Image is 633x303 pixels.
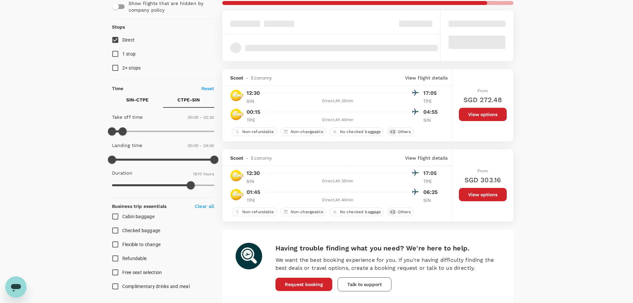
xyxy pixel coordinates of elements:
[405,155,448,161] p: View flight details
[389,129,396,135] span: + 2
[280,127,326,136] div: Non-changeable
[195,203,214,210] p: Clear all
[423,98,440,104] p: TPE
[389,209,396,215] span: + 2
[230,169,244,182] img: TR
[230,75,244,81] span: Scoot
[112,204,167,209] strong: Business trip essentials
[188,115,214,120] span: 00:00 - 02:30
[405,75,448,81] p: View flight details
[387,127,414,136] div: +2Others
[275,256,500,272] p: We want the best booking experience for you. If you're having difficulty finding the best deals o...
[423,108,440,116] p: 04:55
[201,85,214,92] p: Reset
[267,178,409,185] div: Direct , 4h 35min
[230,108,244,121] img: TR
[230,89,244,102] img: TR
[247,117,263,123] p: TPE
[423,188,440,196] p: 06:25
[232,208,277,216] div: Non-refundable
[459,188,507,201] button: View options
[337,129,384,135] span: No checked baggage
[330,208,384,216] div: No checked baggage
[251,75,272,81] span: Economy
[112,24,125,30] strong: Stops
[122,242,161,247] span: Flexible to change
[5,276,27,298] iframe: Button to launch messaging window, conversation in progress
[122,214,155,219] span: Cabin baggage
[240,209,277,215] span: Non-refundable
[395,209,414,215] span: Others
[247,178,263,185] p: SIN
[275,278,332,291] button: Request booking
[122,228,160,233] span: Checked baggage
[247,98,263,104] p: SIN
[337,209,384,215] span: No checked baggage
[122,284,190,289] span: Complimentary drinks and meal
[477,169,488,173] span: From
[112,114,143,120] p: Take off time
[465,175,501,185] h6: SGD 303.16
[247,108,261,116] p: 00:15
[122,37,135,43] span: Direct
[267,197,409,204] div: Direct , 4h 40min
[288,129,326,135] span: Non-changeable
[387,208,414,216] div: +2Others
[423,117,440,123] p: SIN
[267,117,409,123] div: Direct , 4h 40min
[459,108,507,121] button: View options
[112,170,132,176] p: Duration
[464,94,502,105] h6: SGD 272.48
[230,188,244,201] img: TR
[247,197,263,204] p: TPE
[288,209,326,215] span: Non-changeable
[122,65,141,71] span: 2+ stops
[122,256,147,261] span: Refundable
[243,75,251,81] span: -
[477,88,488,93] span: From
[230,155,244,161] span: Scoot
[122,270,162,275] span: Free seat selection
[188,143,214,148] span: 00:00 - 24:00
[423,169,440,177] p: 17:05
[423,197,440,204] p: SIN
[423,89,440,97] p: 17:05
[247,89,260,97] p: 12:30
[193,172,214,176] span: 19.10 hours
[267,98,409,104] div: Direct , 4h 35min
[243,155,251,161] span: -
[247,169,260,177] p: 12:30
[280,208,326,216] div: Non-changeable
[177,96,200,103] p: CTPE - SIN
[338,277,391,291] button: Talk to support
[232,127,277,136] div: Non-refundable
[251,155,272,161] span: Economy
[247,188,261,196] p: 01:45
[275,243,500,253] h6: Having trouble finding what you need? We're here to help.
[395,129,414,135] span: Others
[122,51,136,57] span: 1 stop
[240,129,277,135] span: Non-refundable
[112,85,124,92] p: Time
[330,127,384,136] div: No checked baggage
[423,178,440,185] p: TPE
[112,142,143,149] p: Landing time
[126,96,149,103] p: SIN - CTPE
